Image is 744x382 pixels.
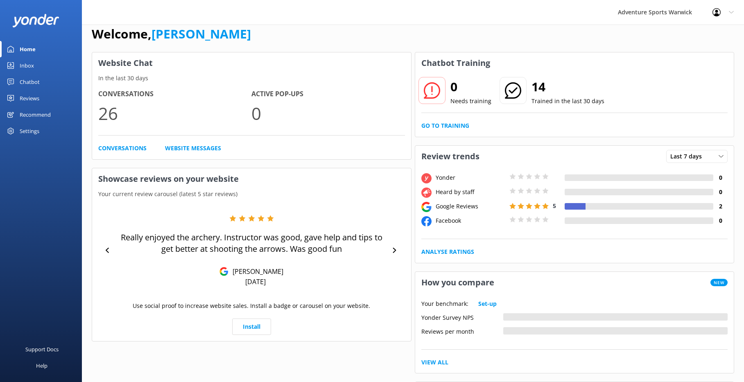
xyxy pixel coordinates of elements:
[251,89,405,99] h4: Active Pop-ups
[450,97,491,106] p: Needs training
[20,41,36,57] div: Home
[553,202,556,210] span: 5
[415,272,500,293] h3: How you compare
[165,144,221,153] a: Website Messages
[20,106,51,123] div: Recommend
[415,52,496,74] h3: Chatbot Training
[421,327,503,335] div: Reviews per month
[713,173,728,182] h4: 0
[713,188,728,197] h4: 0
[421,358,448,367] a: View All
[245,277,266,286] p: [DATE]
[415,146,486,167] h3: Review trends
[92,168,411,190] h3: Showcase reviews on your website
[710,279,728,286] span: New
[421,313,503,321] div: Yonder Survey NPS
[115,232,389,255] p: Really enjoyed the archery. Instructor was good, gave help and tips to get better at shooting the...
[92,52,411,74] h3: Website Chat
[232,319,271,335] a: Install
[98,89,251,99] h4: Conversations
[251,99,405,127] p: 0
[98,144,147,153] a: Conversations
[92,74,411,83] p: In the last 30 days
[219,267,228,276] img: Google Reviews
[20,74,40,90] div: Chatbot
[20,57,34,74] div: Inbox
[36,357,47,374] div: Help
[92,24,251,44] h1: Welcome,
[713,202,728,211] h4: 2
[20,90,39,106] div: Reviews
[421,121,469,130] a: Go to Training
[434,188,507,197] div: Heard by staff
[450,77,491,97] h2: 0
[12,14,59,27] img: yonder-white-logo.png
[434,202,507,211] div: Google Reviews
[421,299,468,308] p: Your benchmark:
[133,301,370,310] p: Use social proof to increase website sales. Install a badge or carousel on your website.
[20,123,39,139] div: Settings
[25,341,59,357] div: Support Docs
[531,77,604,97] h2: 14
[421,247,474,256] a: Analyse Ratings
[478,299,497,308] a: Set-up
[152,25,251,42] a: [PERSON_NAME]
[98,99,251,127] p: 26
[434,173,507,182] div: Yonder
[228,267,283,276] p: [PERSON_NAME]
[434,216,507,225] div: Facebook
[670,152,707,161] span: Last 7 days
[531,97,604,106] p: Trained in the last 30 days
[713,216,728,225] h4: 0
[92,190,411,199] p: Your current review carousel (latest 5 star reviews)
